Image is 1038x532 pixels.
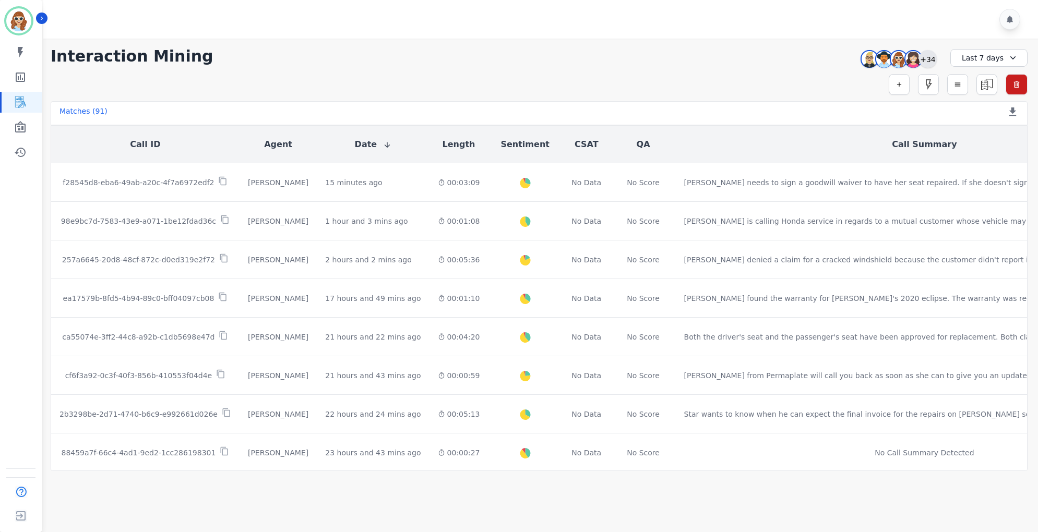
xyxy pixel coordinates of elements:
button: Agent [264,138,292,151]
div: No Data [570,448,603,458]
div: No Data [570,409,603,419]
div: [PERSON_NAME] [248,255,308,265]
div: 22 hours and 24 mins ago [325,409,421,419]
div: [PERSON_NAME] [248,177,308,188]
div: 00:00:59 [438,370,480,381]
div: [PERSON_NAME] [248,409,308,419]
p: ea17579b-8fd5-4b94-89c0-bff04097cb08 [63,293,214,304]
div: [PERSON_NAME] [248,448,308,458]
div: 15 minutes ago [325,177,382,188]
div: 21 hours and 43 mins ago [325,370,421,381]
div: No Score [627,177,660,188]
p: f28545d8-eba6-49ab-a20c-4f7a6972edf2 [63,177,214,188]
div: [PERSON_NAME] [248,293,308,304]
div: No Score [627,448,660,458]
button: QA [637,138,650,151]
button: Call Summary [892,138,957,151]
button: CSAT [575,138,599,151]
div: No Score [627,370,660,381]
div: 00:04:20 [438,332,480,342]
div: No Data [570,332,603,342]
div: 21 hours and 22 mins ago [325,332,421,342]
p: 98e9bc7d-7583-43e9-a071-1be12fdad36c [61,216,216,226]
button: Length [443,138,475,151]
div: [PERSON_NAME] [248,216,308,226]
div: No Data [570,216,603,226]
p: 88459a7f-66c4-4ad1-9ed2-1cc286198301 [61,448,216,458]
div: 00:05:13 [438,409,480,419]
button: Sentiment [500,138,549,151]
div: 00:03:09 [438,177,480,188]
p: cf6f3a92-0c3f-40f3-856b-410553f04d4e [65,370,212,381]
div: No Score [627,255,660,265]
h1: Interaction Mining [51,47,213,66]
p: ca55074e-3ff2-44c8-a92b-c1db5698e47d [62,332,214,342]
div: 00:01:10 [438,293,480,304]
div: No Data [570,370,603,381]
button: Date [355,138,392,151]
div: 00:05:36 [438,255,480,265]
div: No Data [570,293,603,304]
div: No Score [627,293,660,304]
p: 257a6645-20d8-48cf-872c-d0ed319e2f72 [62,255,215,265]
div: No Data [570,177,603,188]
div: No Score [627,332,660,342]
div: No Score [627,409,660,419]
button: Call ID [130,138,160,151]
div: No Data [570,255,603,265]
div: 00:01:08 [438,216,480,226]
div: [PERSON_NAME] [248,332,308,342]
div: +34 [919,50,937,68]
div: 00:00:27 [438,448,480,458]
div: 1 hour and 3 mins ago [325,216,408,226]
div: Last 7 days [950,49,1028,67]
div: Matches ( 91 ) [59,106,108,120]
div: 2 hours and 2 mins ago [325,255,412,265]
div: 17 hours and 49 mins ago [325,293,421,304]
div: [PERSON_NAME] [248,370,308,381]
img: Bordered avatar [6,8,31,33]
p: 2b3298be-2d71-4740-b6c9-e992661d026e [59,409,218,419]
div: 23 hours and 43 mins ago [325,448,421,458]
div: No Score [627,216,660,226]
